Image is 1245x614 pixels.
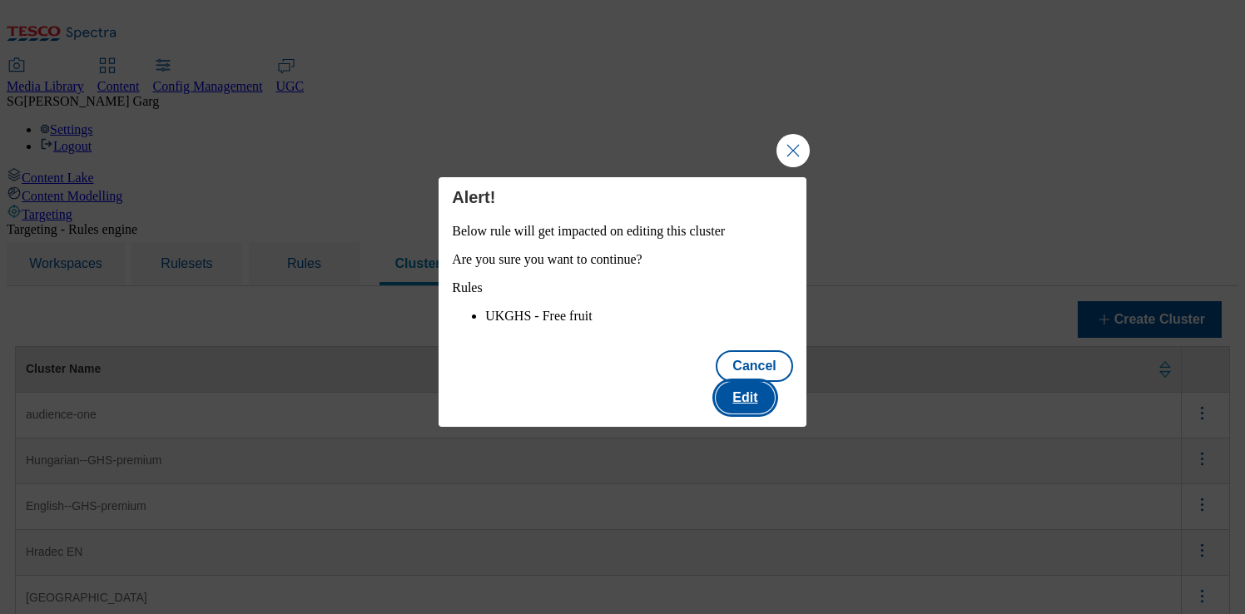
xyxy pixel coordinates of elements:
[452,280,793,295] p: Rules
[716,382,774,413] button: Edit
[452,187,793,207] h4: Alert!
[776,134,810,167] button: Close Modal
[452,252,793,267] p: Are you sure you want to continue?
[439,177,806,427] div: Modal
[485,309,793,324] li: UKGHS - Free fruit
[452,224,793,239] p: Below rule will get impacted on editing this cluster
[716,350,792,382] button: Cancel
